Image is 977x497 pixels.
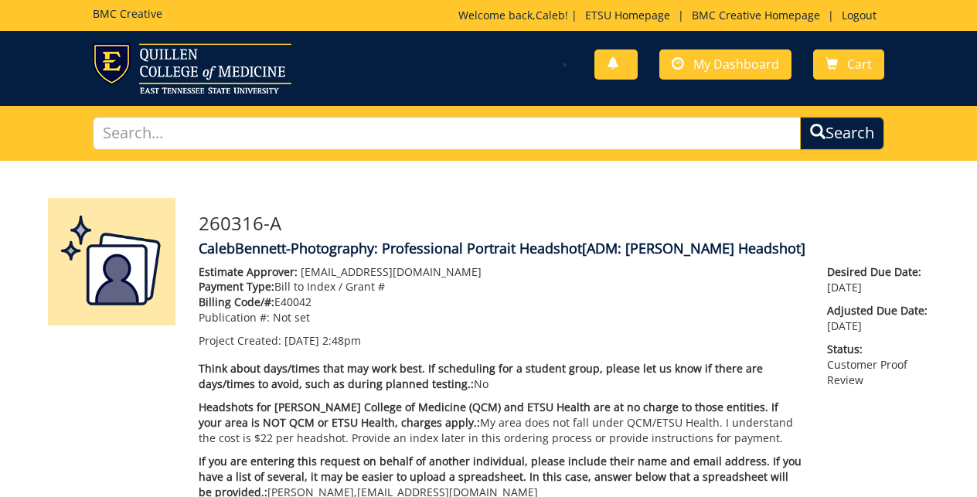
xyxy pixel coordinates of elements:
[199,294,274,309] span: Billing Code/#:
[93,43,291,94] img: ETSU logo
[199,294,804,310] p: E40042
[48,198,175,325] img: Product featured image
[827,342,929,388] p: Customer Proof Review
[199,310,270,325] span: Publication #:
[199,361,763,391] span: Think about days/times that may work best. If scheduling for a student group, please let us know ...
[813,49,884,80] a: Cart
[827,264,929,280] span: Desired Due Date:
[93,117,800,150] input: Search...
[284,333,361,348] span: [DATE] 2:48pm
[458,8,884,23] p: Welcome back, ! | | |
[577,8,678,22] a: ETSU Homepage
[827,303,929,318] span: Adjusted Due Date:
[199,333,281,348] span: Project Created:
[199,279,274,294] span: Payment Type:
[199,264,804,280] p: [EMAIL_ADDRESS][DOMAIN_NAME]
[199,400,804,446] p: My area does not fall under QCM/ETSU Health. I understand the cost is $22 per headshot. Provide a...
[199,213,929,233] h3: 260316-A
[199,241,929,257] h4: CalebBennett-Photography: Professional Portrait Headshot
[199,279,804,294] p: Bill to Index / Grant #
[834,8,884,22] a: Logout
[93,8,162,19] h5: BMC Creative
[199,264,298,279] span: Estimate Approver:
[199,361,804,392] p: No
[582,239,805,257] span: [ADM: [PERSON_NAME] Headshot]
[800,117,884,150] button: Search
[199,400,778,430] span: Headshots for [PERSON_NAME] College of Medicine (QCM) and ETSU Health are at no charge to those e...
[827,342,929,357] span: Status:
[273,310,310,325] span: Not set
[847,56,872,73] span: Cart
[684,8,828,22] a: BMC Creative Homepage
[827,264,929,295] p: [DATE]
[536,8,565,22] a: Caleb
[827,303,929,334] p: [DATE]
[659,49,791,80] a: My Dashboard
[693,56,779,73] span: My Dashboard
